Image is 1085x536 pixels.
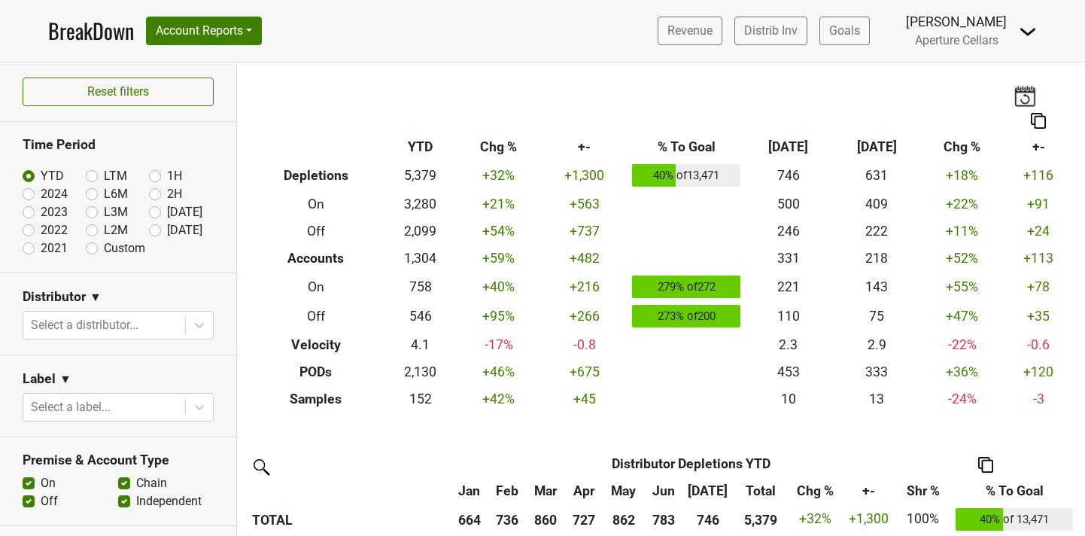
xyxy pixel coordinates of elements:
th: Jun: activate to sort column ascending [645,477,682,504]
td: 500 [744,190,832,218]
label: L3M [104,203,128,221]
td: 152 [383,385,457,413]
td: 409 [833,190,921,218]
th: TOTAL [248,504,451,534]
label: 2021 [41,239,68,257]
td: +36 % [921,358,1004,385]
td: -22 % [921,331,1004,358]
th: +-: activate to sort column ascending [843,477,894,504]
td: +59 % [457,245,540,272]
td: +22 % [921,190,1004,218]
th: 5,379 [733,504,788,534]
td: 331 [744,245,832,272]
td: +45 [540,385,628,413]
label: YTD [41,167,64,185]
label: Custom [104,239,145,257]
th: Velocity [248,331,383,358]
label: 2023 [41,203,68,221]
h3: Premise & Account Type [23,452,214,468]
label: Off [41,492,58,510]
th: Feb: activate to sort column ascending [488,477,526,504]
td: 143 [833,272,921,302]
label: 2024 [41,185,68,203]
td: +563 [540,190,628,218]
span: ▼ [90,288,102,306]
td: +1,300 [540,161,628,191]
th: 746 [682,504,733,534]
th: +- [1004,134,1074,161]
td: +95 % [457,302,540,332]
td: 3,280 [383,190,457,218]
td: +91 [1004,190,1074,218]
th: Total: activate to sort column ascending [733,477,788,504]
td: 4.1 [383,331,457,358]
td: +482 [540,245,628,272]
td: +113 [1004,245,1074,272]
td: +24 [1004,218,1074,245]
td: -3 [1004,385,1074,413]
th: [DATE] [833,134,921,161]
td: +266 [540,302,628,332]
th: Accounts [248,245,383,272]
td: +120 [1004,358,1074,385]
td: +18 % [921,161,1004,191]
td: 453 [744,358,832,385]
h3: Distributor [23,289,86,305]
td: +32 % [457,161,540,191]
th: Off [248,218,383,245]
img: Dropdown Menu [1019,23,1037,41]
td: 218 [833,245,921,272]
th: Off [248,302,383,332]
label: 1H [167,167,182,185]
th: Depletions [248,161,383,191]
img: last_updated_date [1014,85,1036,106]
td: 222 [833,218,921,245]
label: [DATE] [167,203,202,221]
td: +737 [540,218,628,245]
th: Chg % [921,134,1004,161]
label: [DATE] [167,221,202,239]
td: 333 [833,358,921,385]
td: 746 [744,161,832,191]
td: -0.8 [540,331,628,358]
td: 10 [744,385,832,413]
th: Samples [248,385,383,413]
th: 860 [526,504,565,534]
a: BreakDown [48,15,134,47]
td: 13 [833,385,921,413]
label: LTM [104,167,127,185]
td: 2.3 [744,331,832,358]
th: Apr: activate to sort column ascending [565,477,603,504]
td: 631 [833,161,921,191]
td: +52 % [921,245,1004,272]
th: On [248,272,383,302]
label: 2022 [41,221,68,239]
th: Shr %: activate to sort column ascending [894,477,952,504]
img: Copy to clipboard [978,457,993,473]
td: 546 [383,302,457,332]
th: % To Goal: activate to sort column ascending [952,477,1077,504]
td: +11 % [921,218,1004,245]
label: L2M [104,221,128,239]
span: +1,300 [849,511,889,526]
th: Distributor Depletions YTD [488,450,895,477]
th: May: activate to sort column ascending [603,477,645,504]
img: Copy to clipboard [1031,113,1046,129]
th: YTD [383,134,457,161]
td: 246 [744,218,832,245]
img: filter [248,454,272,478]
th: On [248,190,383,218]
span: Aperture Cellars [915,33,998,47]
td: 100% [894,504,952,534]
td: +42 % [457,385,540,413]
th: Chg %: activate to sort column ascending [788,477,843,504]
label: On [41,474,56,492]
th: 664 [451,504,488,534]
th: [DATE] [744,134,832,161]
td: +40 % [457,272,540,302]
th: Jan: activate to sort column ascending [451,477,488,504]
button: Reset filters [23,78,214,106]
td: +21 % [457,190,540,218]
td: -0.6 [1004,331,1074,358]
td: +55 % [921,272,1004,302]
